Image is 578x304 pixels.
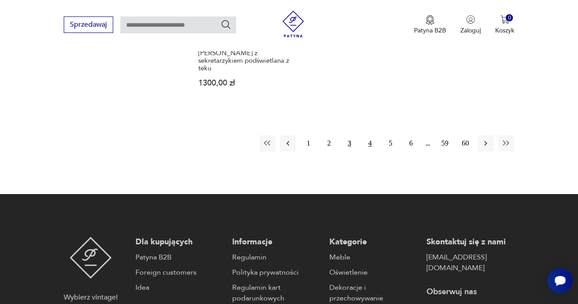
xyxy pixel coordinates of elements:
[403,135,419,151] button: 6
[232,267,320,278] a: Polityka prywatności
[460,15,481,35] button: Zaloguj
[362,135,378,151] button: 4
[329,252,418,263] a: Meble
[426,15,435,25] img: Ikona medalu
[135,282,224,293] a: Idea
[500,15,509,24] img: Ikona koszyka
[457,135,473,151] button: 60
[232,282,320,304] a: Regulamin kart podarunkowych
[135,237,224,247] p: Dla kupujących
[280,11,307,37] img: Patyna - sklep z meblami i dekoracjami vintage
[198,79,291,87] p: 1300,00 zł
[341,135,357,151] button: 3
[426,252,515,273] a: [EMAIL_ADDRESS][DOMAIN_NAME]
[460,26,481,35] p: Zaloguj
[495,15,514,35] button: 0Koszyk
[329,282,418,304] a: Dekoracje i przechowywanie
[232,252,320,263] a: Regulamin
[495,26,514,35] p: Koszyk
[135,252,224,263] a: Patyna B2B
[414,15,446,35] button: Patyna B2B
[64,22,113,28] a: Sprzedawaj
[232,237,320,247] p: Informacje
[466,15,475,24] img: Ikonka użytkownika
[437,135,453,151] button: 59
[426,287,515,297] p: Obserwuj nas
[548,268,573,293] iframe: Smartsupp widget button
[321,135,337,151] button: 2
[70,237,112,279] img: Patyna - sklep z meblami i dekoracjami vintage
[64,16,113,33] button: Sprzedawaj
[135,267,224,278] a: Foreign customers
[414,15,446,35] a: Ikona medaluPatyna B2B
[382,135,398,151] button: 5
[414,26,446,35] p: Patyna B2B
[506,14,513,22] div: 0
[221,19,231,30] button: Szukaj
[64,292,118,303] p: Wybierz vintage!
[300,135,316,151] button: 1
[329,237,418,247] p: Kategorie
[329,267,418,278] a: Oświetlenie
[426,237,515,247] p: Skontaktuj się z nami
[198,49,291,72] h3: [PERSON_NAME] z sekretarzykiem podświetlana z teku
